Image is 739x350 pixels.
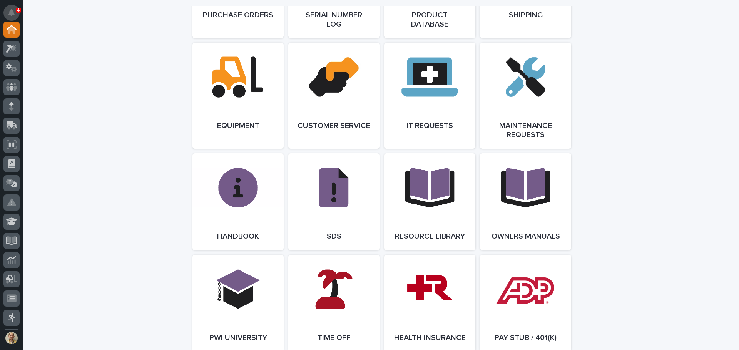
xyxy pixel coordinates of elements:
[480,153,571,250] a: Owners Manuals
[480,43,571,149] a: Maintenance Requests
[17,7,20,13] p: 4
[288,153,380,250] a: SDS
[3,5,20,21] button: Notifications
[192,43,284,149] a: Equipment
[3,330,20,346] button: users-avatar
[384,153,475,250] a: Resource Library
[10,9,20,22] div: Notifications4
[384,43,475,149] a: IT Requests
[288,43,380,149] a: Customer Service
[192,153,284,250] a: Handbook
